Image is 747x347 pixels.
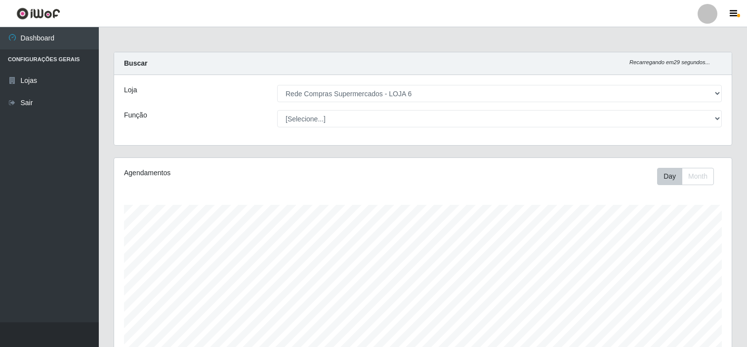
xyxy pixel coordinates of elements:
img: CoreUI Logo [16,7,60,20]
div: Toolbar with button groups [657,168,722,185]
i: Recarregando em 29 segundos... [629,59,710,65]
label: Função [124,110,147,120]
button: Month [682,168,714,185]
div: First group [657,168,714,185]
div: Agendamentos [124,168,365,178]
button: Day [657,168,682,185]
label: Loja [124,85,137,95]
strong: Buscar [124,59,147,67]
